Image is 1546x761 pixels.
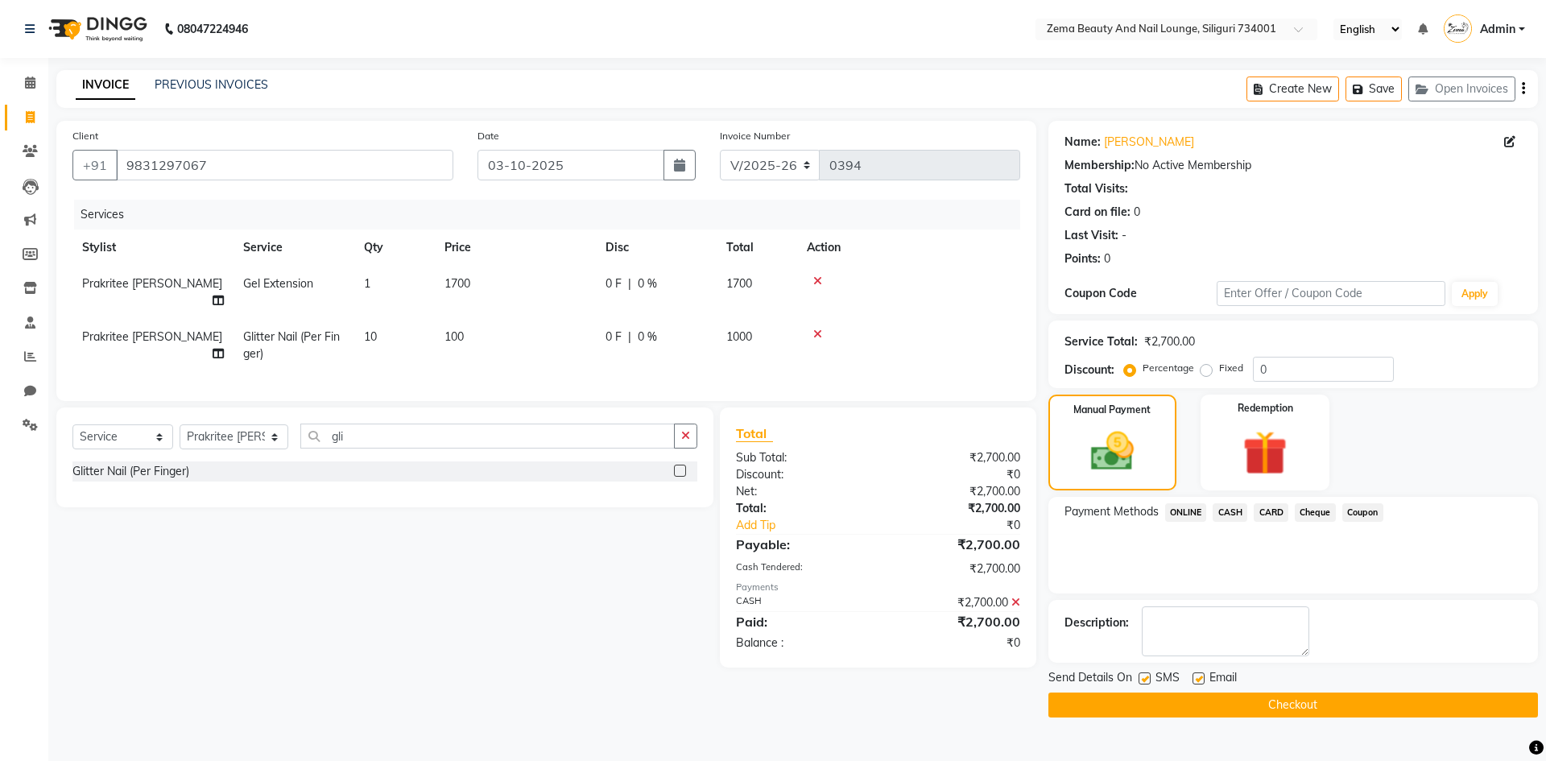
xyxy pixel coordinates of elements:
[74,200,1032,230] div: Services
[596,230,717,266] th: Disc
[724,612,878,631] div: Paid:
[606,329,622,345] span: 0 F
[1064,134,1101,151] div: Name:
[717,230,797,266] th: Total
[1064,333,1138,350] div: Service Total:
[1238,401,1293,416] label: Redemption
[724,635,878,651] div: Balance :
[116,150,453,180] input: Search by Name/Mobile/Email/Code
[903,517,1031,534] div: ₹0
[878,535,1031,554] div: ₹2,700.00
[1219,361,1243,375] label: Fixed
[72,230,234,266] th: Stylist
[72,463,189,480] div: Glitter Nail (Per Finger)
[878,635,1031,651] div: ₹0
[1155,669,1180,689] span: SMS
[628,329,631,345] span: |
[1346,77,1402,101] button: Save
[1209,669,1237,689] span: Email
[878,449,1031,466] div: ₹2,700.00
[1048,669,1132,689] span: Send Details On
[726,329,752,344] span: 1000
[878,594,1031,611] div: ₹2,700.00
[724,517,903,534] a: Add Tip
[243,276,313,291] span: Gel Extension
[1229,425,1301,481] img: _gift.svg
[300,424,676,449] input: Search or Scan
[1064,204,1131,221] div: Card on file:
[444,276,470,291] span: 1700
[1143,361,1194,375] label: Percentage
[1408,77,1515,101] button: Open Invoices
[1165,503,1207,522] span: ONLINE
[724,535,878,554] div: Payable:
[638,275,657,292] span: 0 %
[435,230,596,266] th: Price
[1144,333,1195,350] div: ₹2,700.00
[41,6,151,52] img: logo
[724,466,878,483] div: Discount:
[720,129,790,143] label: Invoice Number
[82,329,222,344] span: Prakritee [PERSON_NAME]
[736,425,773,442] span: Total
[243,329,340,361] span: Glitter Nail (Per Finger)
[1217,281,1445,306] input: Enter Offer / Coupon Code
[1342,503,1383,522] span: Coupon
[354,230,435,266] th: Qty
[444,329,464,344] span: 100
[1213,503,1247,522] span: CASH
[1077,427,1147,476] img: _cash.svg
[1295,503,1336,522] span: Cheque
[726,276,752,291] span: 1700
[155,77,268,92] a: PREVIOUS INVOICES
[72,129,98,143] label: Client
[1104,250,1110,267] div: 0
[878,500,1031,517] div: ₹2,700.00
[724,483,878,500] div: Net:
[724,560,878,577] div: Cash Tendered:
[76,71,135,100] a: INVOICE
[638,329,657,345] span: 0 %
[724,500,878,517] div: Total:
[82,276,222,291] span: Prakritee [PERSON_NAME]
[1064,180,1128,197] div: Total Visits:
[1048,693,1538,718] button: Checkout
[1064,250,1101,267] div: Points:
[797,230,1020,266] th: Action
[1246,77,1339,101] button: Create New
[1064,227,1118,244] div: Last Visit:
[878,612,1031,631] div: ₹2,700.00
[1073,403,1151,417] label: Manual Payment
[177,6,248,52] b: 08047224946
[1064,362,1114,378] div: Discount:
[878,483,1031,500] div: ₹2,700.00
[477,129,499,143] label: Date
[1452,282,1498,306] button: Apply
[364,329,377,344] span: 10
[1122,227,1126,244] div: -
[1444,14,1472,43] img: Admin
[72,150,118,180] button: +91
[724,594,878,611] div: CASH
[1254,503,1288,522] span: CARD
[1064,614,1129,631] div: Description:
[1064,157,1135,174] div: Membership:
[1064,503,1159,520] span: Payment Methods
[878,560,1031,577] div: ₹2,700.00
[606,275,622,292] span: 0 F
[1134,204,1140,221] div: 0
[628,275,631,292] span: |
[1480,21,1515,38] span: Admin
[878,466,1031,483] div: ₹0
[234,230,354,266] th: Service
[1104,134,1194,151] a: [PERSON_NAME]
[736,581,1020,594] div: Payments
[1064,285,1217,302] div: Coupon Code
[1064,157,1522,174] div: No Active Membership
[364,276,370,291] span: 1
[724,449,878,466] div: Sub Total:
